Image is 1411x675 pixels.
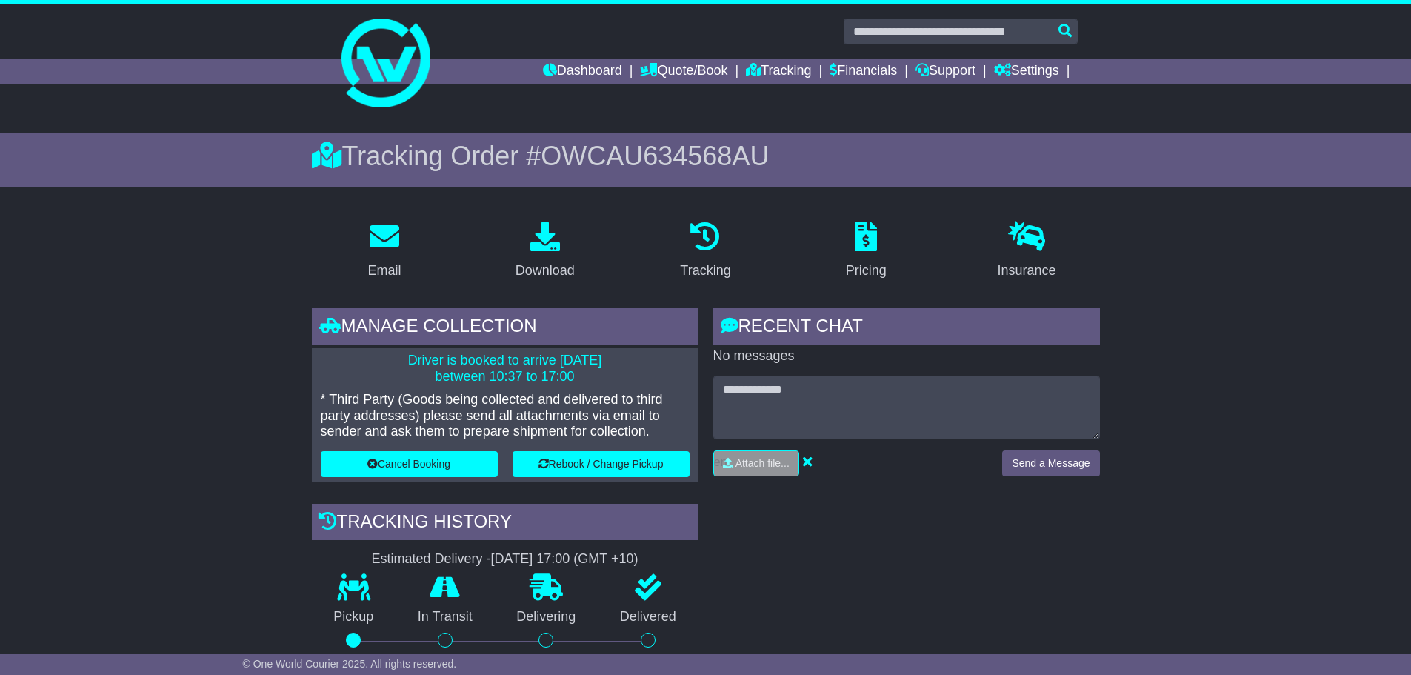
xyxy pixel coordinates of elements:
[312,551,698,568] div: Estimated Delivery -
[396,609,495,625] p: In Transit
[312,140,1100,172] div: Tracking Order #
[312,504,698,544] div: Tracking history
[367,261,401,281] div: Email
[640,59,727,84] a: Quote/Book
[713,348,1100,365] p: No messages
[513,451,690,477] button: Rebook / Change Pickup
[830,59,897,84] a: Financials
[541,141,769,171] span: OWCAU634568AU
[491,551,638,568] div: [DATE] 17:00 (GMT +10)
[598,609,698,625] p: Delivered
[994,59,1059,84] a: Settings
[243,658,457,670] span: © One World Courier 2025. All rights reserved.
[506,216,584,286] a: Download
[321,451,498,477] button: Cancel Booking
[998,261,1056,281] div: Insurance
[915,59,975,84] a: Support
[321,353,690,385] p: Driver is booked to arrive [DATE] between 10:37 to 17:00
[1002,450,1099,476] button: Send a Message
[312,609,396,625] p: Pickup
[495,609,598,625] p: Delivering
[680,261,730,281] div: Tracking
[312,308,698,348] div: Manage collection
[543,59,622,84] a: Dashboard
[988,216,1066,286] a: Insurance
[713,308,1100,348] div: RECENT CHAT
[670,216,740,286] a: Tracking
[516,261,575,281] div: Download
[358,216,410,286] a: Email
[846,261,887,281] div: Pricing
[321,392,690,440] p: * Third Party (Goods being collected and delivered to third party addresses) please send all atta...
[746,59,811,84] a: Tracking
[836,216,896,286] a: Pricing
